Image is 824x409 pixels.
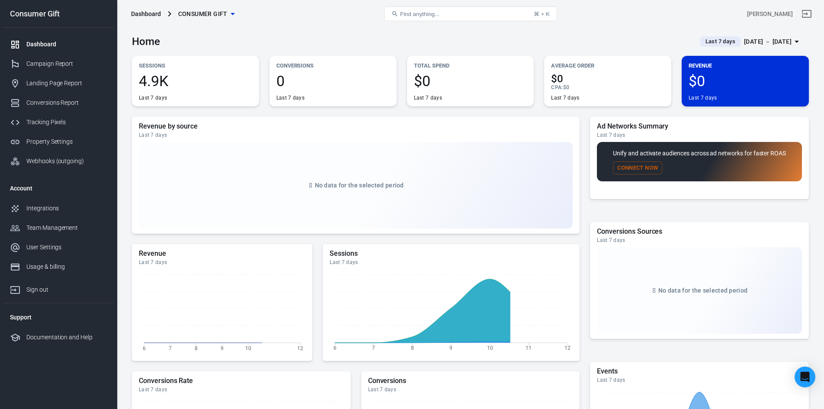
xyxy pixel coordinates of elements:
[139,132,573,138] div: Last 7 days
[564,345,571,351] tspan: 12
[689,74,802,88] span: $0
[597,132,802,138] div: Last 7 days
[139,61,252,70] p: Sessions
[175,6,238,22] button: Consumer Gift
[139,259,305,266] div: Last 7 days
[276,94,305,101] div: Last 7 days
[368,377,573,385] h5: Conversions
[3,218,114,238] a: Team Management
[330,259,573,266] div: Last 7 days
[414,74,527,88] span: $0
[26,157,107,166] div: Webhooks (outgoing)
[597,237,802,244] div: Last 7 days
[3,35,114,54] a: Dashboard
[744,36,792,47] div: [DATE] － [DATE]
[26,285,107,294] div: Sign out
[597,227,802,236] h5: Conversions Sources
[26,243,107,252] div: User Settings
[139,386,344,393] div: Last 7 days
[551,61,664,70] p: Average Order
[613,149,786,158] p: Unify and activate audiences across ad networks for faster ROAS
[26,98,107,107] div: Conversions Report
[613,161,662,175] button: Connect Now
[414,61,527,70] p: Total Spend
[131,10,161,18] div: Dashboard
[3,132,114,151] a: Property Settings
[3,277,114,300] a: Sign out
[26,262,107,271] div: Usage & billing
[3,54,114,74] a: Campaign Report
[3,93,114,113] a: Conversions Report
[400,11,439,17] span: Find anything...
[178,9,228,19] span: Consumer Gift
[26,118,107,127] div: Tracking Pixels
[597,122,802,131] h5: Ad Networks Summary
[689,94,717,101] div: Last 7 days
[139,74,252,88] span: 4.9K
[139,377,344,385] h5: Conversions Rate
[384,6,557,21] button: Find anything...⌘ + K
[26,59,107,68] div: Campaign Report
[139,122,573,131] h5: Revenue by source
[3,257,114,277] a: Usage & billing
[3,199,114,218] a: Integrations
[414,94,442,101] div: Last 7 days
[551,74,664,84] span: $0
[526,345,532,351] tspan: 11
[297,345,303,351] tspan: 12
[26,333,107,342] div: Documentation and Help
[26,40,107,49] div: Dashboard
[551,94,579,101] div: Last 7 days
[132,35,160,48] h3: Home
[411,345,414,351] tspan: 8
[3,238,114,257] a: User Settings
[26,137,107,146] div: Property Settings
[747,10,793,19] div: Account id: juSFbWAb
[658,287,747,294] span: No data for the selected period
[597,367,802,376] h5: Events
[169,345,172,351] tspan: 7
[689,61,802,70] p: Revenue
[563,84,569,90] span: $0
[276,74,390,88] span: 0
[450,345,453,351] tspan: 9
[26,223,107,232] div: Team Management
[551,84,563,90] span: CPA :
[26,204,107,213] div: Integrations
[3,10,114,18] div: Consumer Gift
[330,249,573,258] h5: Sessions
[195,345,198,351] tspan: 8
[3,307,114,328] li: Support
[245,345,251,351] tspan: 10
[3,113,114,132] a: Tracking Pixels
[221,345,224,351] tspan: 9
[534,11,550,17] div: ⌘ + K
[139,249,305,258] h5: Revenue
[26,79,107,88] div: Landing Page Report
[487,345,493,351] tspan: 10
[693,35,809,49] button: Last 7 days[DATE] － [DATE]
[796,3,817,24] a: Sign out
[368,386,573,393] div: Last 7 days
[3,178,114,199] li: Account
[597,377,802,383] div: Last 7 days
[276,61,390,70] p: Conversions
[139,94,167,101] div: Last 7 days
[315,182,404,189] span: No data for the selected period
[702,37,739,46] span: Last 7 days
[3,151,114,171] a: Webhooks (outgoing)
[143,345,146,351] tspan: 6
[795,367,815,387] div: Open Intercom Messenger
[333,345,337,351] tspan: 6
[372,345,375,351] tspan: 7
[3,74,114,93] a: Landing Page Report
